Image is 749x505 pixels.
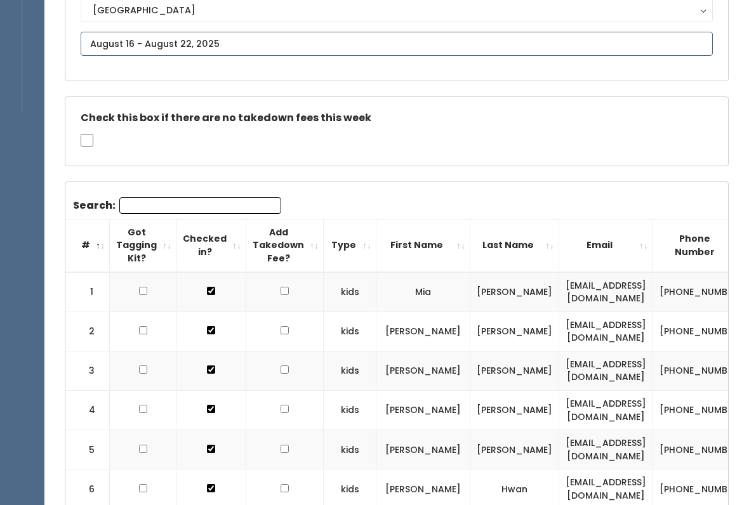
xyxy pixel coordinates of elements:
td: [PERSON_NAME] [470,430,559,469]
th: Phone Number: activate to sort column ascending [653,219,749,272]
td: kids [324,351,376,390]
label: Search: [73,197,281,214]
div: [GEOGRAPHIC_DATA] [93,3,701,17]
th: First Name: activate to sort column ascending [376,219,470,272]
td: [EMAIL_ADDRESS][DOMAIN_NAME] [559,430,653,469]
td: kids [324,312,376,351]
td: [PHONE_NUMBER] [653,391,749,430]
td: kids [324,272,376,312]
th: Add Takedown Fee?: activate to sort column ascending [246,219,324,272]
td: [PERSON_NAME] [376,391,470,430]
td: 4 [65,391,110,430]
th: Last Name: activate to sort column ascending [470,219,559,272]
th: #: activate to sort column descending [65,219,110,272]
td: [EMAIL_ADDRESS][DOMAIN_NAME] [559,351,653,390]
td: Mia [376,272,470,312]
input: August 16 - August 22, 2025 [81,32,713,56]
td: kids [324,391,376,430]
td: [PHONE_NUMBER] [653,351,749,390]
th: Email: activate to sort column ascending [559,219,653,272]
th: Got Tagging Kit?: activate to sort column ascending [110,219,176,272]
td: [PERSON_NAME] [470,312,559,351]
td: 3 [65,351,110,390]
td: [EMAIL_ADDRESS][DOMAIN_NAME] [559,312,653,351]
input: Search: [119,197,281,214]
td: [PERSON_NAME] [470,272,559,312]
h5: Check this box if there are no takedown fees this week [81,112,713,124]
th: Checked in?: activate to sort column ascending [176,219,246,272]
td: [PHONE_NUMBER] [653,272,749,312]
td: 1 [65,272,110,312]
td: [PERSON_NAME] [470,391,559,430]
td: [PERSON_NAME] [376,351,470,390]
td: [PERSON_NAME] [376,430,470,469]
td: [PERSON_NAME] [470,351,559,390]
td: [PHONE_NUMBER] [653,312,749,351]
th: Type: activate to sort column ascending [324,219,376,272]
td: [PHONE_NUMBER] [653,430,749,469]
td: [EMAIL_ADDRESS][DOMAIN_NAME] [559,391,653,430]
td: kids [324,430,376,469]
td: 2 [65,312,110,351]
td: 5 [65,430,110,469]
td: [EMAIL_ADDRESS][DOMAIN_NAME] [559,272,653,312]
td: [PERSON_NAME] [376,312,470,351]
